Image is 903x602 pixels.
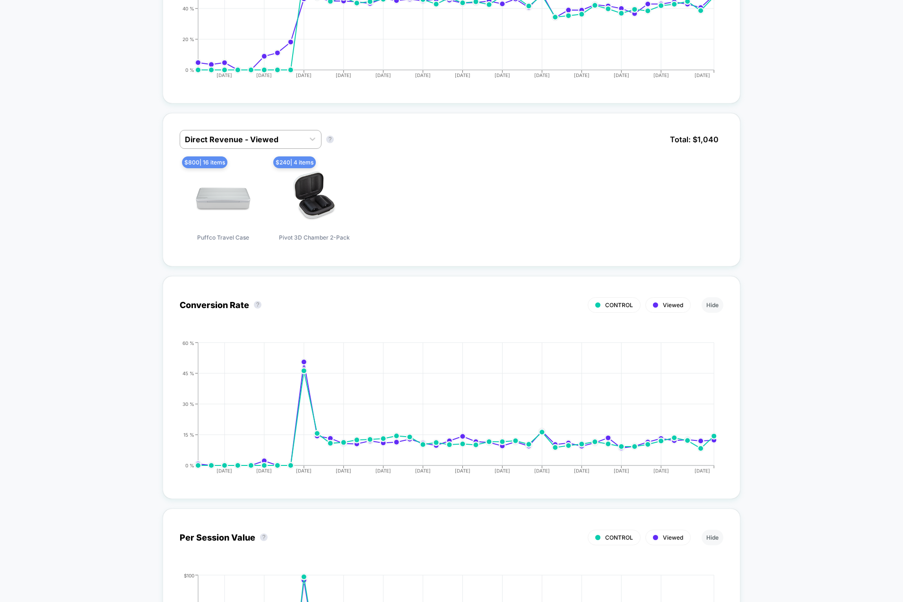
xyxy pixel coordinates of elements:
tspan: $100 [184,573,194,578]
span: Puffco Travel Case [197,234,249,249]
tspan: 30 % [182,401,194,407]
tspan: [DATE] [534,72,550,78]
span: $ 800 | 16 items [182,156,227,168]
tspan: [DATE] [455,468,470,473]
img: Puffco Travel Case [190,163,256,229]
tspan: [DATE] [217,468,233,473]
tspan: [DATE] [376,72,391,78]
button: ? [326,136,334,143]
tspan: 0 % [185,67,194,73]
tspan: [DATE] [495,72,510,78]
tspan: [DATE] [614,468,629,473]
button: Hide [702,530,723,545]
span: CONTROL [605,301,633,309]
tspan: [DATE] [217,72,233,78]
span: Viewed [663,301,683,309]
button: Hide [702,297,723,313]
button: ? [254,301,261,309]
tspan: 40 % [182,6,194,11]
tspan: 60 % [182,340,194,346]
span: Pivot 3D Chamber 2-Pack [279,234,350,249]
tspan: [DATE] [574,468,590,473]
tspan: [DATE] [336,468,352,473]
tspan: [DATE] [495,468,510,473]
tspan: 45 % [182,370,194,376]
span: CONTROL [605,534,633,541]
tspan: [DATE] [653,468,669,473]
tspan: [DATE] [653,72,669,78]
span: $ 240 | 4 items [273,156,316,168]
tspan: [DATE] [574,72,590,78]
tspan: [DATE] [695,468,711,473]
img: Pivot 3D Chamber 2-Pack [281,163,347,229]
span: Viewed [663,534,683,541]
tspan: [DATE] [534,468,550,473]
tspan: [DATE] [416,72,431,78]
tspan: [DATE] [296,72,312,78]
tspan: 20 % [182,36,194,42]
tspan: [DATE] [257,72,272,78]
tspan: [DATE] [416,468,431,473]
tspan: 15 % [183,432,194,438]
div: CONVERSION_RATE [170,340,714,482]
tspan: [DATE] [695,72,711,78]
tspan: [DATE] [336,72,352,78]
tspan: [DATE] [376,468,391,473]
tspan: [DATE] [455,72,470,78]
tspan: [DATE] [257,468,272,473]
tspan: [DATE] [296,468,312,473]
tspan: 0 % [185,463,194,468]
span: Total: $ 1,040 [665,130,723,149]
button: ? [260,533,268,541]
tspan: [DATE] [614,72,629,78]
